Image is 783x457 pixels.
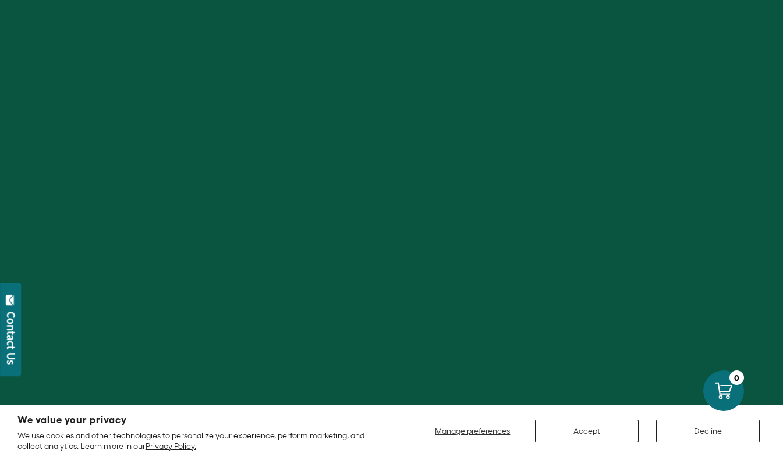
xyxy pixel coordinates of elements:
[5,312,17,365] div: Contact Us
[435,426,510,435] span: Manage preferences
[535,420,639,442] button: Accept
[146,441,196,451] a: Privacy Policy.
[428,420,518,442] button: Manage preferences
[656,420,760,442] button: Decline
[17,430,391,451] p: We use cookies and other technologies to personalize your experience, perform marketing, and coll...
[729,370,744,385] div: 0
[17,415,391,425] h2: We value your privacy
